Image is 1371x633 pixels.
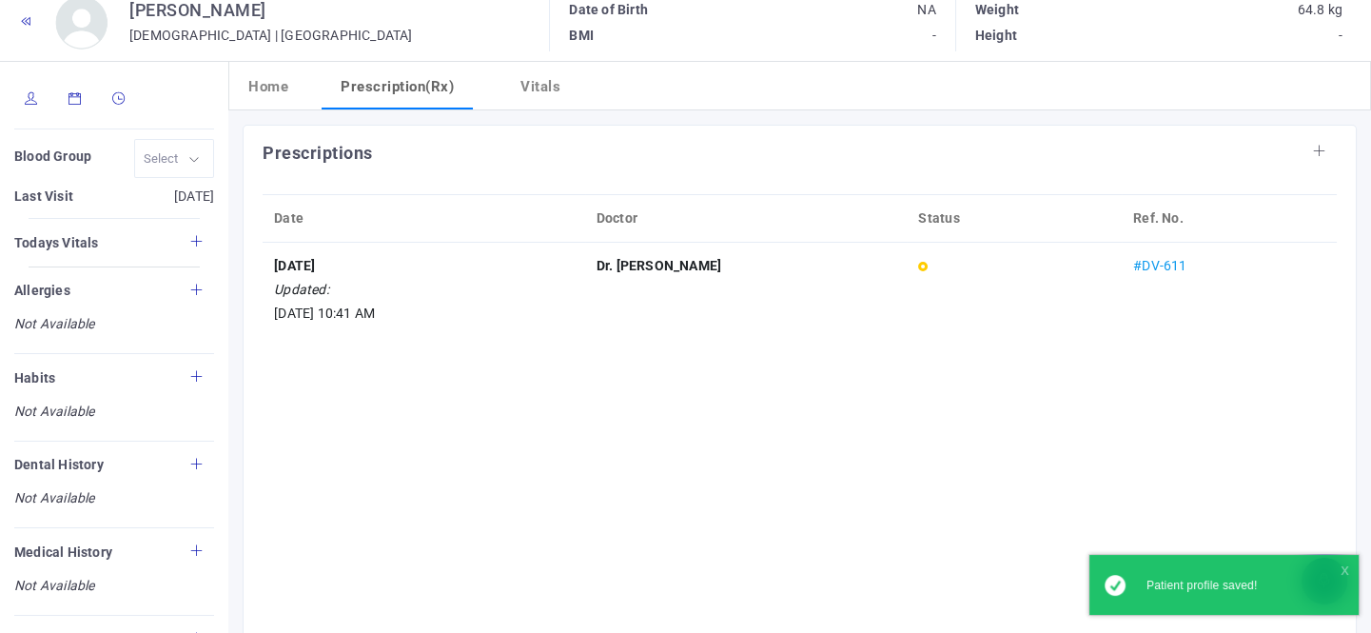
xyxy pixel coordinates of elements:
b: Habits [14,370,55,386]
b: Allergies [14,283,70,298]
b: Blood Group [14,148,91,164]
p: [DEMOGRAPHIC_DATA] | [GEOGRAPHIC_DATA] [129,23,413,49]
b: Dr. [PERSON_NAME] [597,258,721,273]
h5: Home [248,76,288,98]
th: Ref. No. [1122,194,1337,242]
th: Date [263,194,585,242]
p: - [1159,23,1342,49]
th: Doctor [585,194,908,242]
h5: Prescription(Rx) [341,76,454,98]
b: Medical History [14,544,112,560]
b: Date of Birth [569,2,648,17]
i: Not Available [14,488,214,508]
i: Not Available [14,402,214,422]
p: [DATE] [114,184,214,209]
span: Patient profile saved! [1146,579,1257,592]
b: BMI [569,28,594,43]
b: Height [975,28,1017,43]
em: Updated: [274,282,329,297]
div: #DV-611 [1133,254,1325,278]
b: Prescriptions [263,143,373,163]
p: - [753,23,936,49]
input: Select [144,148,182,169]
b: [DATE] [274,258,315,273]
h5: Vitals [520,76,560,98]
b: Last Visit [14,188,73,204]
i: Not Available [14,576,214,596]
th: Status [907,194,1122,242]
b: Dental History [14,457,104,472]
i: Not Available [14,314,214,334]
b: Weight [975,2,1019,17]
b: Todays Vitals [14,235,99,250]
td: [DATE] 10:41 AM [263,242,585,337]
